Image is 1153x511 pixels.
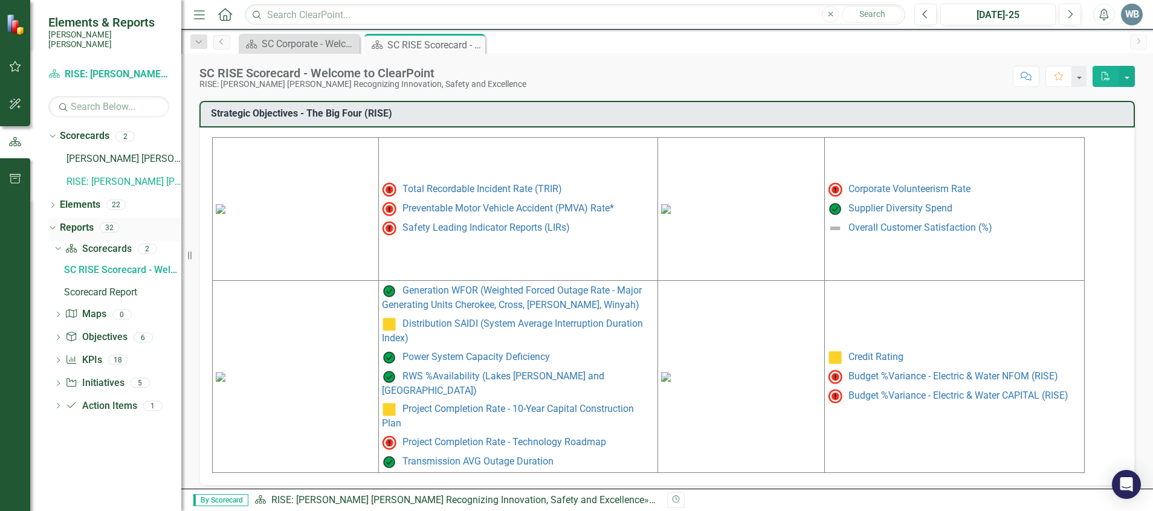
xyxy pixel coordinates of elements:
[108,355,128,365] div: 18
[60,221,94,235] a: Reports
[65,376,124,390] a: Initiatives
[48,15,169,30] span: Elements & Reports
[859,9,885,19] span: Search
[61,282,181,301] a: Scorecard Report
[382,403,634,429] a: Project Completion Rate - 10-Year Capital Construction Plan
[402,202,614,214] a: Preventable Motor Vehicle Accident (PMVA) Rate*
[382,350,396,365] img: On Target
[65,399,137,413] a: Action Items
[382,202,396,216] img: Not Meeting Target
[382,317,396,332] img: Caution
[842,6,902,23] button: Search
[199,66,526,80] div: SC RISE Scorecard - Welcome to ClearPoint
[828,370,842,384] img: Above MAX Target
[402,436,606,448] a: Project Completion Rate - Technology Roadmap
[848,222,992,233] a: Overall Customer Satisfaction (%)
[61,260,181,279] a: SC RISE Scorecard - Welcome to ClearPoint
[100,222,119,233] div: 32
[262,36,357,51] div: SC Corporate - Welcome to ClearPoint
[828,389,842,403] img: Below MIN Target
[1121,4,1143,25] button: WB
[65,330,127,344] a: Objectives
[661,204,671,214] img: mceclip4%20v2.png
[382,284,396,298] img: On Target
[382,318,643,344] a: Distribution SAIDI (System Average Interruption Duration Index)
[65,307,106,321] a: Maps
[216,204,225,214] img: mceclip0%20v11.png
[64,265,181,275] div: SC RISE Scorecard - Welcome to ClearPoint
[828,350,842,365] img: Caution
[848,183,971,194] a: Corporate Volunteerism Rate
[848,370,1058,382] a: Budget %Variance - Electric & Water NFOM (RISE)
[828,202,842,216] img: On Target
[828,221,842,236] img: Not Defined
[64,287,181,298] div: Scorecard Report
[60,129,109,143] a: Scorecards
[216,372,225,382] img: mceclip2%20v4.png
[382,284,642,310] a: Generation WFOR (Weighted Forced Outage Rate - Major Generating Units Cherokee, Cross, [PERSON_NA...
[60,198,100,212] a: Elements
[242,36,357,51] a: SC Corporate - Welcome to ClearPoint
[382,370,396,384] img: On Target
[115,131,135,141] div: 2
[138,243,157,254] div: 2
[6,14,27,35] img: ClearPoint Strategy
[382,370,604,396] a: RWS %Availability (Lakes [PERSON_NAME] and [GEOGRAPHIC_DATA])
[134,332,153,342] div: 6
[382,221,396,236] img: Not Meeting Target
[131,378,150,388] div: 5
[402,183,562,194] a: Total Recordable Incident Rate (TRIR)
[940,4,1056,25] button: [DATE]-25
[402,351,550,362] a: Power System Capacity Deficiency
[48,30,169,50] small: [PERSON_NAME] [PERSON_NAME]
[65,353,102,367] a: KPIs
[382,182,396,197] img: Above MAX Target
[945,8,1051,22] div: [DATE]-25
[65,242,131,256] a: Scorecards
[271,494,644,506] a: RISE: [PERSON_NAME] [PERSON_NAME] Recognizing Innovation, Safety and Excellence
[382,402,396,417] img: Caution
[48,68,169,82] a: RISE: [PERSON_NAME] [PERSON_NAME] Recognizing Innovation, Safety and Excellence
[848,202,952,214] a: Supplier Diversity Spend
[382,455,396,469] img: On Target
[402,455,554,467] a: Transmission AVG Outage Duration
[1112,470,1141,499] div: Open Intercom Messenger
[254,493,658,507] div: »
[143,400,163,411] div: 1
[387,37,482,53] div: SC RISE Scorecard - Welcome to ClearPoint
[112,309,132,320] div: 0
[848,390,1068,401] a: Budget %Variance - Electric & Water CAPITAL (RISE)
[106,200,126,210] div: 22
[66,152,181,166] a: [PERSON_NAME] [PERSON_NAME] CORPORATE Balanced Scorecard
[402,222,570,233] a: Safety Leading Indicator Reports (LIRs)
[382,435,396,450] img: Not Meeting Target
[48,96,169,117] input: Search Below...
[661,372,671,382] img: mceclip3%20v4.png
[211,108,1128,119] h3: Strategic Objectives - The Big Four (RISE)
[66,175,181,189] a: RISE: [PERSON_NAME] [PERSON_NAME] Recognizing Innovation, Safety and Excellence
[199,80,526,89] div: RISE: [PERSON_NAME] [PERSON_NAME] Recognizing Innovation, Safety and Excellence
[245,4,905,25] input: Search ClearPoint...
[193,494,248,506] span: By Scorecard
[848,351,903,362] a: Credit Rating
[828,182,842,197] img: Below MIN Target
